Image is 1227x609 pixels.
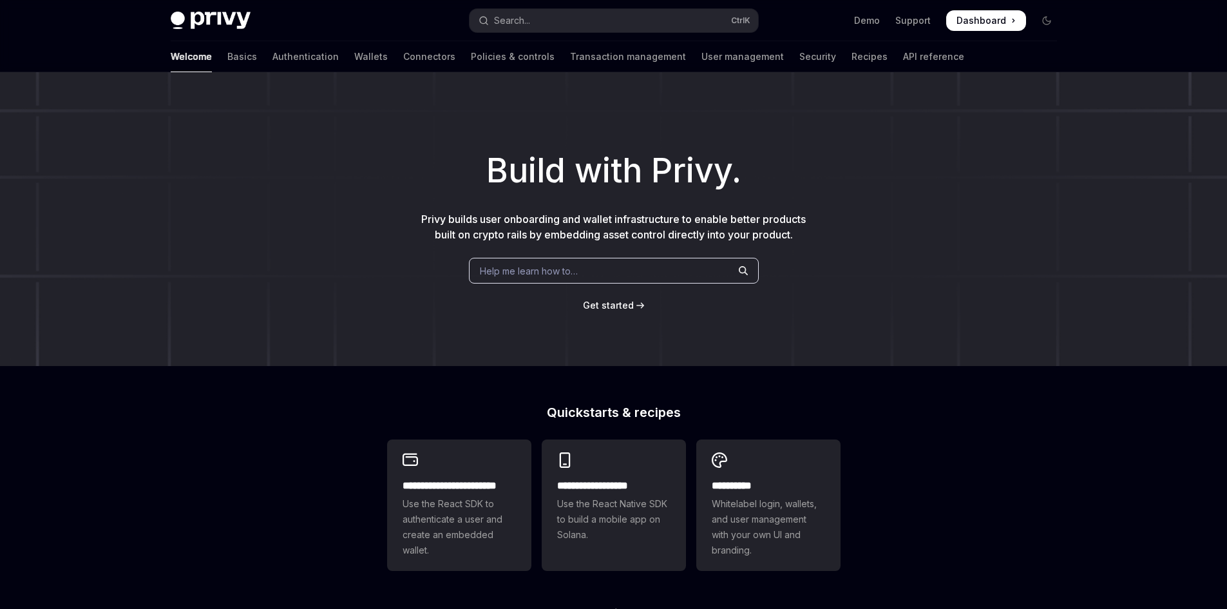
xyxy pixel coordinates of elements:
a: **** *****Whitelabel login, wallets, and user management with your own UI and branding. [696,440,841,571]
a: Demo [854,14,880,27]
button: Open search [470,9,758,32]
span: Dashboard [956,14,1006,27]
a: Security [799,41,836,72]
span: Privy builds user onboarding and wallet infrastructure to enable better products built on crypto ... [421,213,806,241]
a: Welcome [171,41,212,72]
a: User management [701,41,784,72]
a: Dashboard [946,10,1026,31]
span: Get started [583,300,634,311]
h2: Quickstarts & recipes [387,406,841,419]
span: Help me learn how to… [480,264,578,278]
a: Basics [227,41,257,72]
button: Toggle dark mode [1036,10,1057,31]
a: **** **** **** ***Use the React Native SDK to build a mobile app on Solana. [542,440,686,571]
a: API reference [903,41,964,72]
a: Connectors [403,41,455,72]
span: Use the React Native SDK to build a mobile app on Solana. [557,496,671,543]
a: Get started [583,299,634,312]
a: Authentication [272,41,339,72]
a: Policies & controls [471,41,555,72]
span: Use the React SDK to authenticate a user and create an embedded wallet. [403,496,516,558]
a: Transaction management [570,41,686,72]
a: Support [895,14,931,27]
a: Wallets [354,41,388,72]
span: Ctrl K [731,15,750,26]
img: dark logo [171,12,251,30]
h1: Build with Privy. [21,146,1206,196]
a: Recipes [851,41,888,72]
div: Search... [494,13,530,28]
span: Whitelabel login, wallets, and user management with your own UI and branding. [712,496,825,558]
